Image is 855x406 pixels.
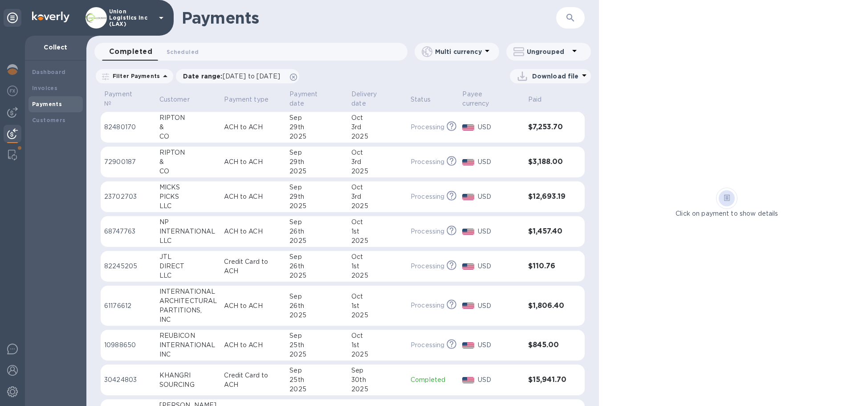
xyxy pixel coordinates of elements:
[351,183,403,192] div: Oct
[411,95,431,104] p: Status
[289,192,344,201] div: 29th
[462,159,474,165] img: USD
[289,90,333,108] p: Payment date
[528,376,567,384] h3: $15,941.70
[528,123,567,131] h3: $7,253.70
[224,95,269,104] p: Payment type
[289,252,344,262] div: Sep
[351,252,403,262] div: Oct
[462,263,474,270] img: USD
[159,236,217,246] div: LLC
[32,85,57,91] b: Invoices
[289,262,344,271] div: 26th
[289,167,344,176] div: 2025
[224,123,282,132] p: ACH to ACH
[351,90,392,108] p: Delivery date
[32,69,66,75] b: Dashboard
[478,262,521,271] p: USD
[159,113,217,123] div: RIPTON
[435,47,482,56] p: Multi currency
[351,167,403,176] div: 2025
[289,113,344,123] div: Sep
[351,236,403,246] div: 2025
[351,331,403,340] div: Oct
[289,132,344,141] div: 2025
[351,271,403,280] div: 2025
[411,95,442,104] span: Status
[104,227,152,236] p: 68747763
[676,209,778,218] p: Click on payment to show details
[411,375,455,385] p: Completed
[289,340,344,350] div: 25th
[462,90,509,108] p: Payee currency
[478,227,521,236] p: USD
[528,158,567,166] h3: $3,188.00
[32,117,66,123] b: Customers
[104,157,152,167] p: 72900187
[183,72,285,81] p: Date range :
[528,95,554,104] span: Paid
[224,371,282,390] p: Credit Card to ACH
[289,301,344,311] div: 26th
[159,132,217,141] div: CO
[462,124,474,131] img: USD
[104,340,152,350] p: 10988650
[351,227,403,236] div: 1st
[224,227,282,236] p: ACH to ACH
[289,331,344,340] div: Sep
[478,157,521,167] p: USD
[224,257,282,276] p: Credit Card to ACH
[351,385,403,394] div: 2025
[527,47,569,56] p: Ungrouped
[351,148,403,157] div: Oct
[462,90,521,108] span: Payee currency
[411,340,444,350] p: Processing
[532,72,579,81] p: Download file
[159,148,217,157] div: RIPTON
[7,86,18,96] img: Foreign exchange
[528,227,567,236] h3: $1,457.40
[159,157,217,167] div: &
[351,201,403,211] div: 2025
[289,292,344,301] div: Sep
[159,287,217,296] div: INTERNATIONAL
[289,350,344,359] div: 2025
[289,148,344,157] div: Sep
[289,217,344,227] div: Sep
[411,227,444,236] p: Processing
[224,192,282,201] p: ACH to ACH
[109,45,152,58] span: Completed
[351,90,403,108] span: Delivery date
[351,123,403,132] div: 3rd
[159,252,217,262] div: JTL
[159,192,217,201] div: PICKS
[289,236,344,246] div: 2025
[411,262,444,271] p: Processing
[159,296,217,306] div: ARCHITECTURAL
[478,123,521,132] p: USD
[32,43,79,52] p: Collect
[351,375,403,385] div: 30th
[109,72,160,80] p: Filter Payments
[351,350,403,359] div: 2025
[159,371,217,380] div: KHANGRI
[411,157,444,167] p: Processing
[32,12,69,22] img: Logo
[289,201,344,211] div: 2025
[351,217,403,227] div: Oct
[462,194,474,200] img: USD
[159,201,217,211] div: LLC
[462,342,474,349] img: USD
[528,95,542,104] p: Paid
[159,167,217,176] div: CO
[289,123,344,132] div: 29th
[351,366,403,375] div: Sep
[104,301,152,311] p: 61176612
[159,340,217,350] div: INTERNATIONAL
[159,315,217,324] div: INC
[528,262,567,271] h3: $110.76
[289,366,344,375] div: Sep
[159,123,217,132] div: &
[159,217,217,227] div: NP
[182,8,556,27] h1: Payments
